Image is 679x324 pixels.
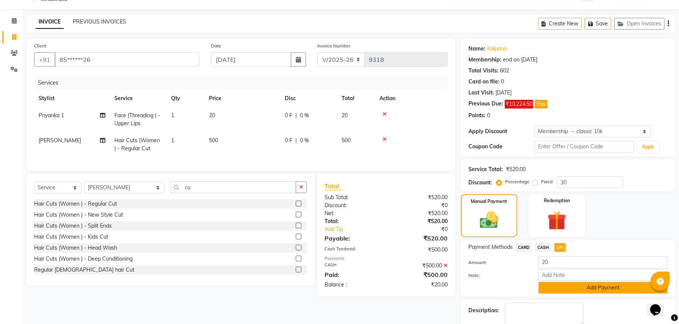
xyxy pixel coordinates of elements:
[474,209,504,231] img: _cash.svg
[319,225,398,233] a: Add Tip
[554,243,566,252] span: UPI
[34,244,117,252] div: Hair Cuts (Women ) - Head Wash
[170,181,296,193] input: Search or Scan
[35,76,453,90] div: Services
[506,165,526,173] div: ₹520.00
[468,127,535,135] div: Apply Discount
[295,112,297,120] span: |
[468,89,494,97] div: Last Visit:
[300,137,309,145] span: 0 %
[386,193,453,201] div: ₹520.00
[386,262,453,270] div: ₹500.00
[539,269,668,281] input: Add Note
[503,56,537,64] div: end on [DATE]
[538,18,582,30] button: Create New
[487,112,490,120] div: 0
[468,56,501,64] div: Membership:
[542,209,573,233] img: _gift.svg
[285,112,292,120] span: 0 F
[325,182,342,190] span: Total
[468,165,503,173] div: Service Total:
[468,143,535,151] div: Coupon Code
[36,15,64,29] a: INVOICE
[319,193,386,201] div: Sub Total:
[386,270,453,279] div: ₹500.00
[386,217,453,225] div: ₹520.00
[211,42,221,49] label: Date
[34,52,55,67] button: +91
[34,255,133,263] div: Hair Cuts (Women ) - Deep Conditioning
[34,233,108,241] div: Hair Cuts (Women ) - Kids Cut
[386,201,453,209] div: ₹0
[471,198,507,205] label: Manual Payment
[319,209,386,217] div: Net:
[375,90,448,107] th: Action
[39,112,64,119] span: Priyanka 1
[468,307,499,315] div: Description:
[585,18,611,30] button: Save
[516,243,532,252] span: CARD
[468,78,499,86] div: Card on file:
[386,281,453,289] div: ₹20.00
[614,18,665,30] button: Open Invoices
[319,201,386,209] div: Discount:
[468,100,503,109] div: Previous Due:
[114,137,160,152] span: Hair Cuts (Women ) - Regular Cut
[397,225,453,233] div: ₹0
[295,137,297,145] span: |
[55,52,200,67] input: Search by Name/Mobile/Email/Code
[34,211,123,219] div: Hair Cuts (Women ) - New Style Cut
[541,178,553,185] label: Fixed
[463,259,533,266] label: Amount:
[535,141,634,153] input: Enter Offer / Coupon Code
[325,255,448,262] div: Payments
[319,246,386,254] div: Cash Tendered:
[468,179,492,187] div: Discount:
[319,281,386,289] div: Balance :
[319,217,386,225] div: Total:
[337,90,375,107] th: Total
[386,234,453,243] div: ₹520.00
[167,90,204,107] th: Qty
[209,137,218,144] span: 500
[342,112,348,119] span: 20
[468,112,485,120] div: Points:
[39,137,81,144] span: [PERSON_NAME]
[300,112,309,120] span: 0 %
[495,89,512,97] div: [DATE]
[539,282,668,294] button: Add Payment
[535,100,548,109] button: Pay
[386,246,453,254] div: ₹500.00
[386,209,453,217] div: ₹520.00
[34,90,110,107] th: Stylist
[544,197,570,204] label: Redemption
[501,78,504,86] div: 0
[468,67,498,75] div: Total Visits:
[319,262,386,270] div: CASH
[285,137,292,145] span: 0 F
[34,266,134,274] div: Regular [DEMOGRAPHIC_DATA] hair Cut
[487,45,507,53] a: Kalpana
[171,112,174,119] span: 1
[204,90,280,107] th: Price
[73,18,126,25] a: PREVIOUS INVOICES
[319,234,386,243] div: Payable:
[319,270,386,279] div: Paid:
[317,42,350,49] label: Invoice Number
[280,90,337,107] th: Disc
[647,294,671,316] iframe: chat widget
[342,137,351,144] span: 500
[171,137,174,144] span: 1
[468,243,513,251] span: Payment Methods
[539,256,668,268] input: Amount
[34,200,117,208] div: Hair Cuts (Women ) - Regular Cut
[535,243,551,252] span: CASH
[505,100,533,109] span: ₹10,224.50
[110,90,167,107] th: Service
[114,112,160,127] span: Face (Threading ) - Upper Lips
[637,141,659,153] button: Apply
[209,112,215,119] span: 20
[34,42,46,49] label: Client
[463,272,533,279] label: Note:
[34,222,112,230] div: Hair Cuts (Women ) - Split Ends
